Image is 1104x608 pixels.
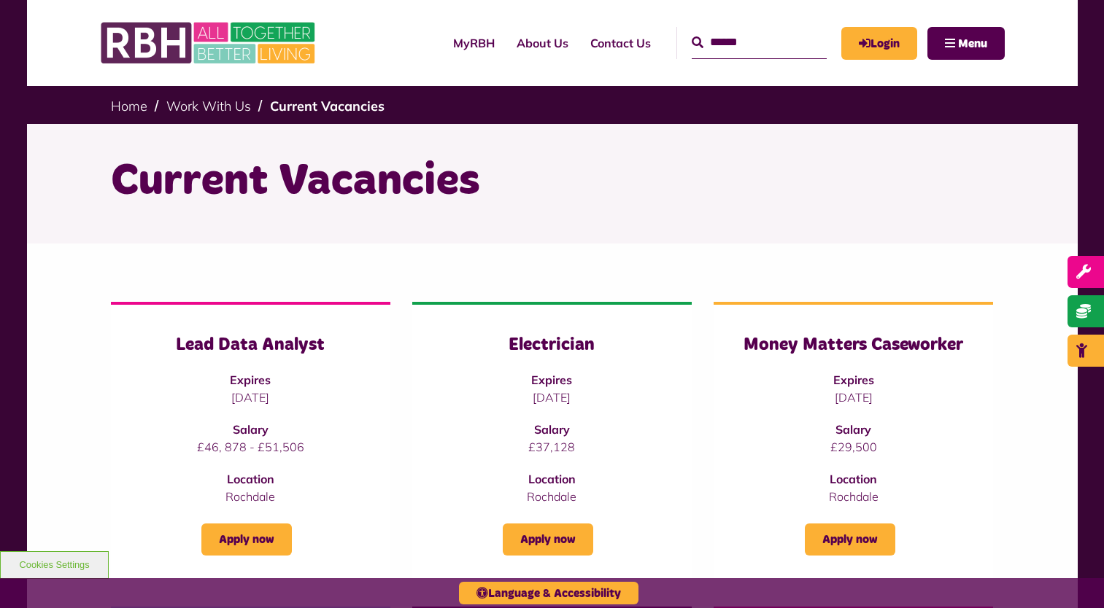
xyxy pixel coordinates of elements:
p: £37,128 [441,438,663,456]
h3: Money Matters Caseworker [743,334,964,356]
iframe: Netcall Web Assistant for live chat [1038,542,1104,608]
a: Apply now [201,523,292,556]
strong: Expires [230,373,271,387]
p: Rochdale [743,488,964,505]
button: Language & Accessibility [459,582,638,604]
strong: Location [830,472,877,486]
p: [DATE] [441,389,663,406]
p: Rochdale [140,488,361,505]
strong: Expires [833,373,874,387]
h1: Current Vacancies [111,153,994,210]
a: Work With Us [166,98,251,114]
strong: Expires [531,373,572,387]
a: MyRBH [841,27,917,60]
button: Navigation [927,27,1005,60]
a: Home [111,98,147,114]
strong: Salary [835,422,871,437]
a: Contact Us [579,23,662,63]
strong: Salary [534,422,570,437]
p: [DATE] [743,389,964,406]
strong: Location [227,472,274,486]
strong: Location [528,472,576,486]
a: About Us [506,23,579,63]
p: £46, 878 - £51,506 [140,438,361,456]
h3: Lead Data Analyst [140,334,361,356]
strong: Salary [233,422,269,437]
p: Rochdale [441,488,663,505]
h3: Electrician [441,334,663,356]
a: Apply now [503,523,593,556]
a: Current Vacancies [270,98,385,114]
p: £29,500 [743,438,964,456]
a: MyRBH [442,23,506,63]
p: [DATE] [140,389,361,406]
img: RBH [100,15,319,71]
input: Search [692,27,827,58]
span: Menu [958,38,987,50]
a: Apply now [805,523,895,556]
